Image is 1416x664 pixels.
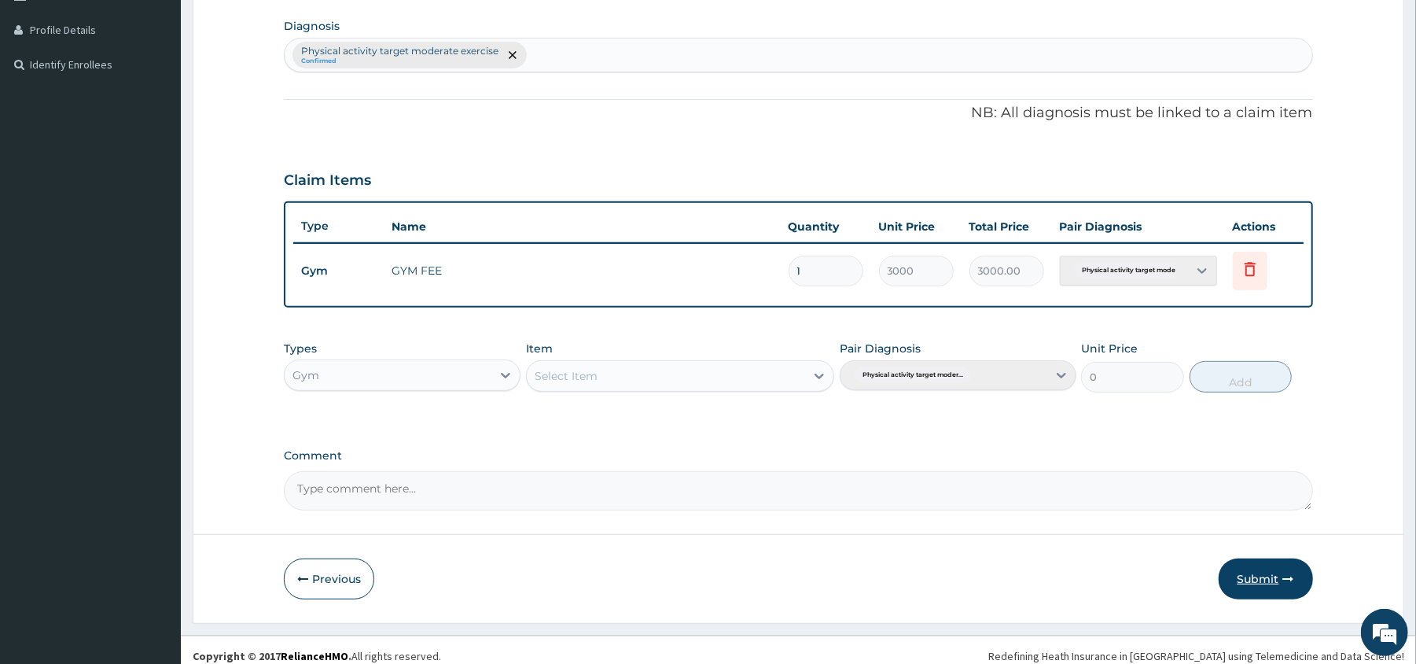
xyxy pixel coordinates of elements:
[1081,341,1138,356] label: Unit Price
[293,256,384,286] td: Gym
[82,88,264,109] div: Chat with us now
[193,649,351,663] strong: Copyright © 2017 .
[284,18,340,34] label: Diagnosis
[293,212,384,241] th: Type
[871,211,962,242] th: Unit Price
[29,79,64,118] img: d_794563401_company_1708531726252_794563401
[258,8,296,46] div: Minimize live chat window
[284,342,317,356] label: Types
[535,368,598,384] div: Select Item
[284,172,371,190] h3: Claim Items
[1225,211,1304,242] th: Actions
[1052,211,1225,242] th: Pair Diagnosis
[781,211,871,242] th: Quantity
[91,198,217,357] span: We're online!
[988,648,1404,664] div: Redefining Heath Insurance in [GEOGRAPHIC_DATA] using Telemedicine and Data Science!
[8,430,300,485] textarea: Type your message and hit 'Enter'
[292,367,319,383] div: Gym
[1190,361,1293,393] button: Add
[384,211,780,242] th: Name
[1219,559,1313,599] button: Submit
[284,103,1312,124] p: NB: All diagnosis must be linked to a claim item
[962,211,1052,242] th: Total Price
[284,449,1312,463] label: Comment
[284,559,374,599] button: Previous
[281,649,348,663] a: RelianceHMO
[384,255,780,286] td: GYM FEE
[840,341,921,356] label: Pair Diagnosis
[526,341,553,356] label: Item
